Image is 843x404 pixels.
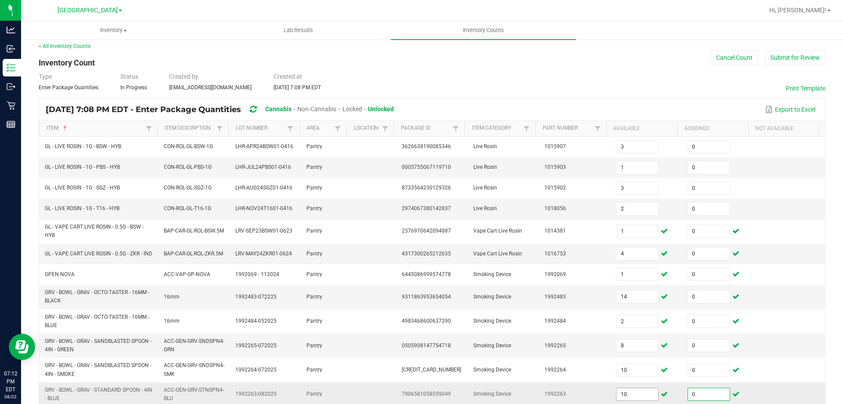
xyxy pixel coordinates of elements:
span: ACC-GEN-GRV-SNDSPN4-SMK [164,362,224,377]
span: Created at [274,73,302,80]
span: Hi, [PERSON_NAME]! [769,7,826,14]
span: 1992265 [544,342,566,349]
span: Inventory [22,26,205,34]
span: Inventory Count [39,58,95,67]
a: Item CategorySortable [472,125,522,132]
span: 1992484-052025 [235,318,277,324]
span: GRV - BOWL - GRAV - SANDBLASTED SPOON - 4IN - GREEN [45,338,151,353]
span: LHR-APR24BSW01-0416 [235,143,293,149]
span: Pantry [306,318,322,324]
span: GL - VAPE CART LIVE ROSIN - 0.5G - ZKR - IND [45,251,152,257]
span: Pantry [306,391,322,397]
span: Vape Cart Live Rosin [473,251,522,257]
span: 0505908147754718 [402,342,451,349]
span: GRV - BOWL - GRAV - OCTO-TASTER - 16MM - BLUE [45,314,149,328]
span: GPEN NOVA [45,271,75,277]
span: 1014381 [544,228,566,234]
span: 1015903 [544,164,566,170]
span: [DATE] 7:08 PM EDT [274,84,321,91]
a: Part NumberSortable [543,125,592,132]
span: CON-ROL-GL-BSW-1G [164,143,213,149]
span: Non-Cannabis [297,106,336,113]
span: Live Rosin [473,164,497,170]
span: 0005755067119710 [402,164,451,170]
span: Pantry [306,251,322,257]
inline-svg: Outbound [7,82,15,91]
inline-svg: Reports [7,120,15,129]
span: [EMAIL_ADDRESS][DOMAIN_NAME] [169,84,252,91]
span: Smoking Device [473,367,511,373]
span: 2974067380142837 [402,205,451,211]
inline-svg: Retail [7,101,15,110]
span: 16mm [164,318,180,324]
span: ACC-GEN-GRV-SNDSPN4-GRN [164,338,224,353]
a: Inventory Counts [391,21,576,40]
span: Smoking Device [473,271,511,277]
span: 1018056 [544,205,566,211]
span: 7906581058559049 [402,391,451,397]
span: 1992483-072225 [235,294,277,300]
span: Pantry [306,342,322,349]
span: ACC-GEN-GRV-STNSPN4-BLU [164,387,224,401]
span: GL - LIVE ROSIN - 1G - T16 - HYB [45,205,119,211]
span: Smoking Device [473,391,511,397]
span: LRV-MAY24ZKR01-0624 [235,251,292,257]
span: Vape Cart Live Rosin [473,228,522,234]
p: 08/22 [4,393,17,400]
p: 07:12 PM EDT [4,370,17,393]
span: 2576970642094887 [402,228,451,234]
span: GRV - BOWL - GRAV - SANDBLASTED SPOON - 4IN - SMOKE [45,362,151,377]
a: LocationSortable [354,125,380,132]
span: [CREDIT_CARD_NUMBER] [402,367,461,373]
span: 1992069 [544,271,566,277]
span: LHR-AUG24SGZ01-0416 [235,185,292,191]
span: In Progress [120,84,147,91]
a: Filter [144,123,154,134]
span: 1015907 [544,143,566,149]
span: Pantry [306,164,322,170]
span: 1992483 [544,294,566,300]
a: AreaSortable [306,125,332,132]
span: BAP-CAR-GL-ROL-BSW.5M [164,228,224,234]
span: 1015902 [544,185,566,191]
span: 16mm [164,294,180,300]
span: Unlocked [368,106,394,113]
span: 1992484 [544,318,566,324]
span: Smoking Device [473,318,511,324]
a: < All Inventory Counts [39,43,90,49]
a: Filter [592,123,603,134]
a: Lot NumberSortable [236,125,285,132]
a: Package IdSortable [401,125,450,132]
span: CON-ROL-GL-PBS-1G [164,164,212,170]
span: GRV - BOWL - GRAV - STANDARD SPOON - 4IN - BLUE [45,387,152,401]
span: BAP-CAR-GL-ROL-ZKR.5M [164,251,223,257]
span: [GEOGRAPHIC_DATA] [58,7,118,14]
span: GL - VAPE CART LIVE ROSIN - 0.5G - BSW - HYB [45,224,144,238]
span: 1992265-072025 [235,342,277,349]
span: CON-ROL-GL-SGZ-1G [164,185,212,191]
span: GL - LIVE ROSIN - 1G - BSW - HYB [45,143,121,149]
a: Filter [332,123,343,134]
a: Filter [214,123,225,134]
th: Available [606,121,677,137]
span: Live Rosin [473,143,497,149]
th: Assigned [677,121,748,137]
a: Lab Results [206,21,391,40]
a: Item DescriptionSortable [165,125,214,132]
span: 1992264 [544,367,566,373]
span: GL - LIVE ROSIN - 1G - PBS - HYB [45,164,120,170]
a: Filter [380,123,390,134]
span: Smoking Device [473,342,511,349]
span: LHR-NOV24T1601-0416 [235,205,292,211]
iframe: Resource center [9,334,35,360]
span: 1992263-082025 [235,391,277,397]
div: [DATE] 7:08 PM EDT - Enter Package Quantities [46,102,400,118]
span: Enter Package Quantities [39,84,98,91]
span: Type [39,73,52,80]
span: Pantry [306,143,322,149]
span: 1016753 [544,251,566,257]
span: Pantry [306,271,322,277]
span: Pantry [306,228,322,234]
span: ACC-VAP-GP-NOVA [164,271,210,277]
span: 1992069 - 112024 [235,271,279,277]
